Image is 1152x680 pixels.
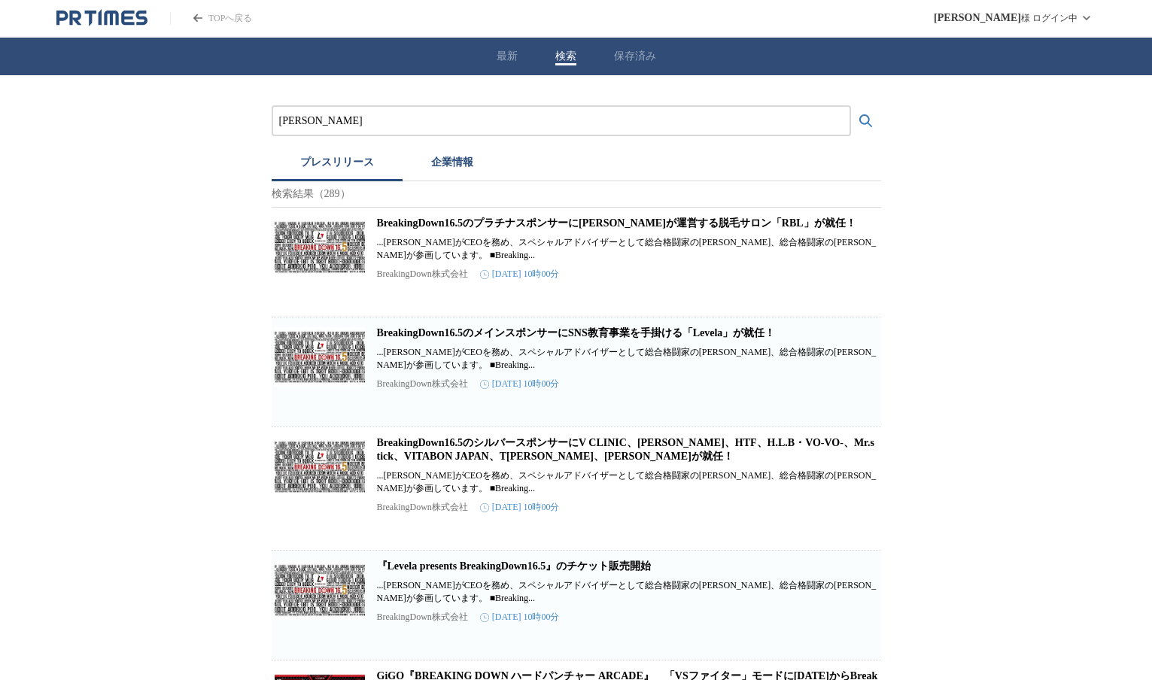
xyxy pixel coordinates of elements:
[275,326,365,387] img: BreakingDown16.5のメインスポンサーにSNS教育事業を手掛ける「Levela」が就任！
[377,611,468,624] p: BreakingDown株式会社
[480,268,560,281] time: [DATE] 10時00分
[403,148,502,181] button: 企業情報
[934,12,1021,24] span: [PERSON_NAME]
[275,560,365,620] img: 『Levela presents BreakingDown16.5』のチケット販売開始
[377,378,468,390] p: BreakingDown株式会社
[614,50,656,63] button: 保存済み
[275,217,365,277] img: BreakingDown16.5のプラチナスポンサーにローランドが運営する脱毛サロン「RBL」が就任！
[170,12,252,25] a: PR TIMESのトップページはこちら
[497,50,518,63] button: 最新
[56,9,147,27] a: PR TIMESのトップページはこちら
[377,437,875,462] a: BreakingDown16.5のシルバースポンサーにV CLINIC、[PERSON_NAME]、HTF、H.L.B・VO-VO-、Mr.stick、VITABON JAPAN、T[PERSO...
[275,436,365,496] img: BreakingDown16.5のシルバースポンサーにV CLINIC、XANA、HTF、H.L.B・VO-VO-、Mr.stick、VITABON JAPAN、Tクリニック、XENISが就任！
[377,236,878,262] p: ...[PERSON_NAME]がCEOを務め、スペシャルアドバイザーとして総合格闘家の[PERSON_NAME]、総合格闘家の[PERSON_NAME]が参画しています。 ■Breaking...
[377,560,652,572] a: 『Levela presents BreakingDown16.5』のチケット販売開始
[480,378,560,390] time: [DATE] 10時00分
[377,327,776,338] a: BreakingDown16.5のメインスポンサーにSNS教育事業を手掛ける「Levela」が就任！
[377,346,878,372] p: ...[PERSON_NAME]がCEOを務め、スペシャルアドバイザーとして総合格闘家の[PERSON_NAME]、総合格闘家の[PERSON_NAME]が参画しています。 ■Breaking...
[377,217,856,229] a: BreakingDown16.5のプラチナスポンサーに[PERSON_NAME]が運営する脱毛サロン「RBL」が就任！
[377,579,878,605] p: ...[PERSON_NAME]がCEOを務め、スペシャルアドバイザーとして総合格闘家の[PERSON_NAME]、総合格闘家の[PERSON_NAME]が参画しています。 ■Breaking...
[480,611,560,624] time: [DATE] 10時00分
[555,50,576,63] button: 検索
[377,268,468,281] p: BreakingDown株式会社
[851,106,881,136] button: 検索する
[377,469,878,495] p: ...[PERSON_NAME]がCEOを務め、スペシャルアドバイザーとして総合格闘家の[PERSON_NAME]、総合格闘家の[PERSON_NAME]が参画しています。 ■Breaking...
[279,113,843,129] input: プレスリリースおよび企業を検索する
[377,501,468,514] p: BreakingDown株式会社
[272,148,403,181] button: プレスリリース
[272,181,881,208] p: 検索結果（289）
[480,501,560,514] time: [DATE] 10時00分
